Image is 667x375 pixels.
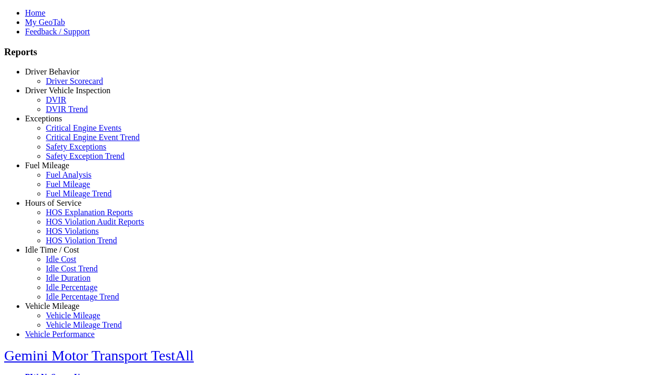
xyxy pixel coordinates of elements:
[25,198,81,207] a: Hours of Service
[46,227,98,235] a: HOS Violations
[25,86,110,95] a: Driver Vehicle Inspection
[46,152,125,160] a: Safety Exception Trend
[46,77,103,85] a: Driver Scorecard
[46,255,76,264] a: Idle Cost
[25,8,45,17] a: Home
[25,18,65,27] a: My GeoTab
[4,347,194,364] a: Gemini Motor Transport TestAll
[46,170,92,179] a: Fuel Analysis
[46,95,66,104] a: DVIR
[46,208,133,217] a: HOS Explanation Reports
[46,133,140,142] a: Critical Engine Event Trend
[46,311,100,320] a: Vehicle Mileage
[25,245,79,254] a: Idle Time / Cost
[25,330,95,339] a: Vehicle Performance
[46,236,117,245] a: HOS Violation Trend
[46,105,88,114] a: DVIR Trend
[25,161,69,170] a: Fuel Mileage
[25,114,62,123] a: Exceptions
[46,283,97,292] a: Idle Percentage
[46,123,121,132] a: Critical Engine Events
[4,46,663,58] h3: Reports
[46,292,119,301] a: Idle Percentage Trend
[25,67,79,76] a: Driver Behavior
[46,189,112,198] a: Fuel Mileage Trend
[46,217,144,226] a: HOS Violation Audit Reports
[46,320,122,329] a: Vehicle Mileage Trend
[25,27,90,36] a: Feedback / Support
[46,142,106,151] a: Safety Exceptions
[46,180,90,189] a: Fuel Mileage
[46,264,98,273] a: Idle Cost Trend
[46,273,91,282] a: Idle Duration
[25,302,79,310] a: Vehicle Mileage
